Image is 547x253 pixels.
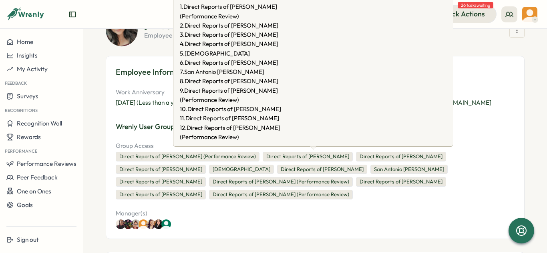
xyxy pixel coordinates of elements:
[146,219,156,229] img: Tawnie Green
[116,209,244,218] p: Manager(s)
[17,133,41,141] span: Rewards
[17,201,33,209] span: Goals
[17,187,51,195] span: One on Ones
[145,219,154,229] a: Olivia Arellano
[277,165,367,174] div: Direct Reports of [PERSON_NAME]
[125,219,135,229] a: Jane Pfeiffer
[180,21,310,30] span: 2 . Direct Reports of [PERSON_NAME]
[180,58,310,67] span: 6 . Direct Reports of [PERSON_NAME]
[209,190,353,199] div: Direct Reports of [PERSON_NAME] (Performance Review)
[116,190,206,199] div: Direct Reports of [PERSON_NAME]
[144,22,207,30] div: [PERSON_NAME]
[458,2,493,8] span: 26 tasks waiting
[17,65,48,73] span: My Activity
[180,86,310,105] span: 9 . Direct Reports of [PERSON_NAME] (Performance Review)
[116,88,242,97] p: Work Anniversary
[263,152,353,161] div: Direct Reports of [PERSON_NAME]
[180,76,310,86] span: 8 . Direct Reports of [PERSON_NAME]
[17,236,39,243] span: Sign out
[106,14,138,46] img: Jasmin Aleman
[139,219,148,229] img: Olivia Arellano
[144,32,207,38] p: employee
[116,122,178,132] div: Wrenly User Groups
[17,160,76,167] span: Performance Reviews
[116,177,206,187] div: Direct Reports of [PERSON_NAME]
[116,66,515,78] h3: Employee Information
[17,38,33,46] span: Home
[356,177,446,187] div: Direct Reports of [PERSON_NAME]
[180,2,310,21] span: 1 . Direct Reports of [PERSON_NAME] (Performance Review)
[441,9,485,19] span: Quick Actions
[161,219,171,229] img: Derek Polansky
[116,219,125,229] img: Ajisha Sutton
[17,92,38,100] span: Surveys
[154,219,163,229] img: Leslie Zapata
[180,67,310,76] span: 7 . San Antonio [PERSON_NAME]
[123,219,133,229] img: Jane Pfeiffer
[209,165,274,174] div: [DEMOGRAPHIC_DATA]
[356,152,446,161] div: Direct Reports of [PERSON_NAME]
[116,152,259,161] div: Direct Reports of [PERSON_NAME] (Performance Review)
[209,177,353,187] div: Direct Reports of [PERSON_NAME] (Performance Review)
[180,39,310,48] span: 4 . Direct Reports of [PERSON_NAME]
[180,49,310,58] span: 5 . [DEMOGRAPHIC_DATA]
[417,5,497,23] button: Quick Actions
[173,219,183,229] a: Derek Polansky
[116,141,515,150] p: Group Access
[17,120,62,127] span: Recognition Wall
[116,98,242,107] div: [DATE] (Less than a year)
[17,52,38,59] span: Insights
[17,173,58,181] span: Peer Feedback
[180,30,310,39] span: 3 . Direct Reports of [PERSON_NAME]
[68,10,76,18] button: Expand sidebar
[116,165,206,174] div: Direct Reports of [PERSON_NAME]
[180,123,310,142] span: 12 . Direct Reports of [PERSON_NAME] (Performance Review)
[522,7,537,22] img: Olivia Arellano
[180,114,310,123] span: 11 . Direct Reports of [PERSON_NAME]
[180,104,310,114] span: 10 . Direct Reports of [PERSON_NAME]
[370,165,448,174] div: San Antonio [PERSON_NAME]
[135,219,145,229] a: Jessica Creed
[131,219,141,229] img: Jessica Creed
